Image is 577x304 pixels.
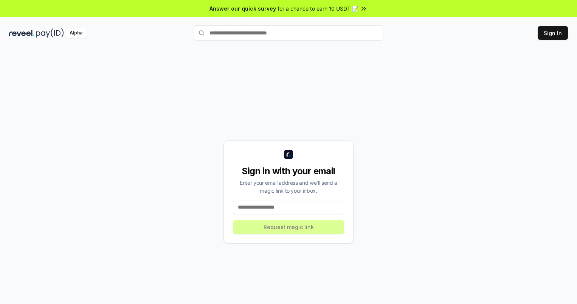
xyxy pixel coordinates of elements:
img: pay_id [36,28,64,38]
img: reveel_dark [9,28,34,38]
span: for a chance to earn 10 USDT 📝 [278,5,358,12]
div: Sign in with your email [233,165,344,177]
div: Alpha [65,28,87,38]
span: Answer our quick survey [209,5,276,12]
div: Enter your email address and we’ll send a magic link to your inbox. [233,179,344,195]
img: logo_small [284,150,293,159]
button: Sign In [538,26,568,40]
